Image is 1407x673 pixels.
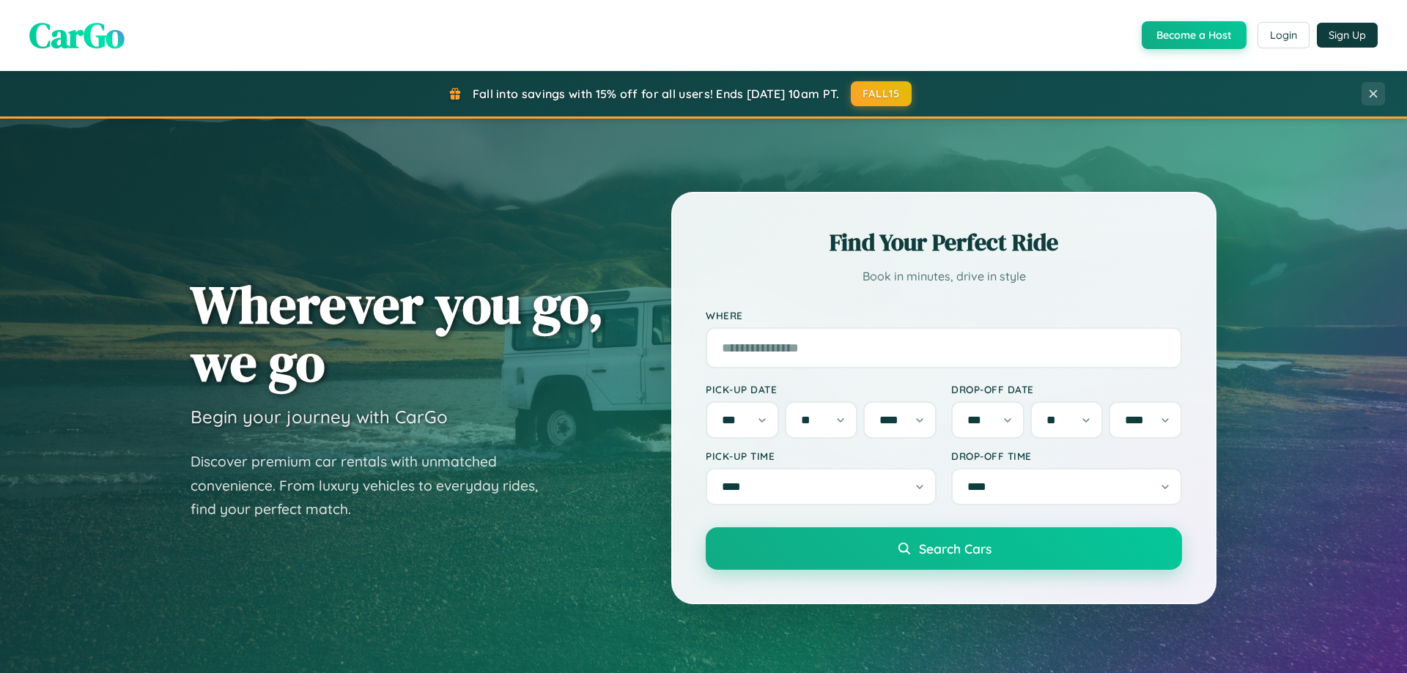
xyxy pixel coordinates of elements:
label: Where [706,309,1182,321]
span: Search Cars [919,540,991,557]
button: Search Cars [706,527,1182,570]
label: Drop-off Time [951,450,1182,462]
button: Become a Host [1142,21,1247,49]
p: Book in minutes, drive in style [706,266,1182,287]
label: Drop-off Date [951,383,1182,395]
h2: Find Your Perfect Ride [706,226,1182,259]
label: Pick-up Date [706,383,937,395]
span: CarGo [29,11,125,59]
h1: Wherever you go, we go [191,275,604,391]
button: FALL15 [851,81,912,106]
p: Discover premium car rentals with unmatched convenience. From luxury vehicles to everyday rides, ... [191,450,557,521]
label: Pick-up Time [706,450,937,462]
button: Login [1258,22,1310,48]
span: Fall into savings with 15% off for all users! Ends [DATE] 10am PT. [473,86,840,101]
h3: Begin your journey with CarGo [191,406,448,428]
button: Sign Up [1317,23,1378,48]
